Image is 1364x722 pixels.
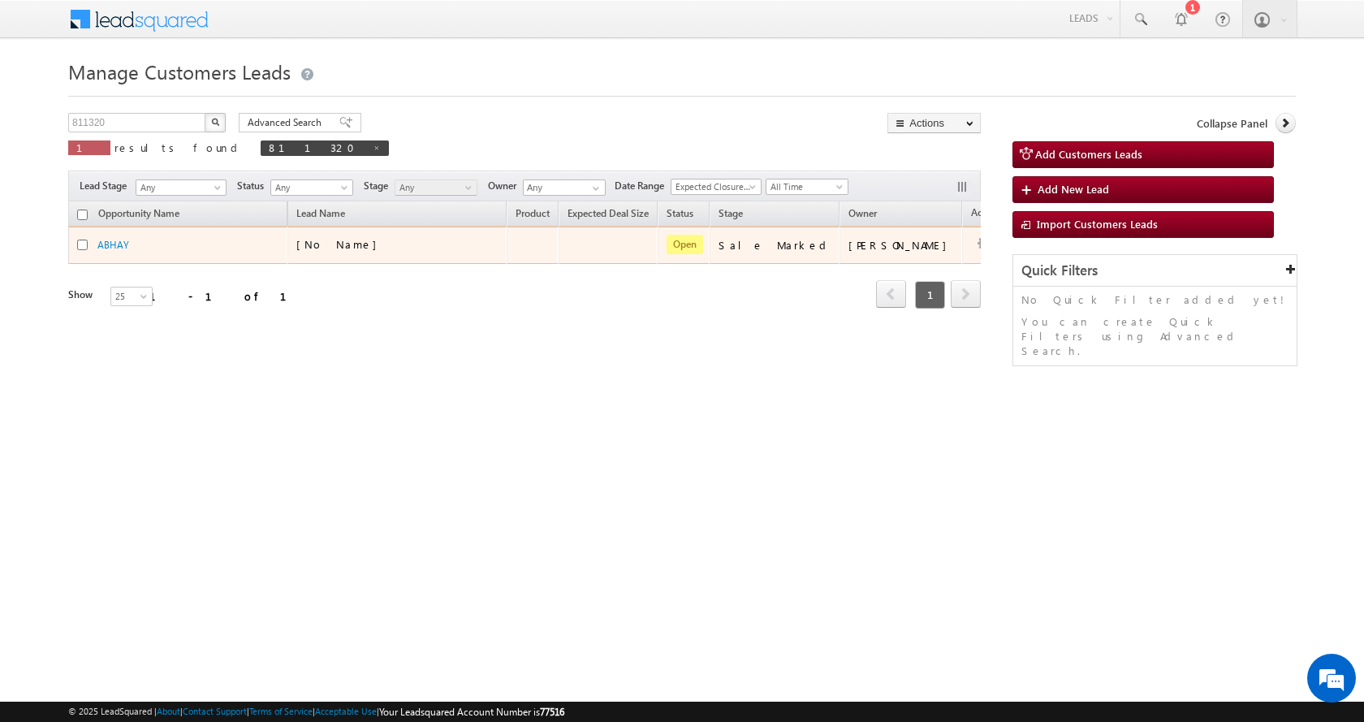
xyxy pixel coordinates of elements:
a: Any [270,179,353,196]
a: Show All Items [584,180,604,197]
a: prev [876,282,906,308]
a: Acceptable Use [315,706,377,716]
span: Any [271,180,348,195]
span: 77516 [540,706,564,718]
span: All Time [766,179,844,194]
span: Add Customers Leads [1035,147,1142,161]
span: Import Customers Leads [1037,217,1158,231]
span: [No Name] [296,237,385,251]
span: Stage [719,207,743,219]
div: [PERSON_NAME] [848,238,955,253]
span: Lead Stage [80,179,133,193]
p: You can create Quick Filters using Advanced Search. [1021,314,1288,358]
input: Type to Search [523,179,606,196]
a: Contact Support [183,706,247,716]
span: Stage [364,179,395,193]
span: Manage Customers Leads [68,58,291,84]
span: 25 [111,289,154,304]
span: Opportunity Name [98,207,179,219]
a: ABHAY [97,239,129,251]
a: About [157,706,180,716]
span: Lead Name [288,205,353,226]
span: Expected Closure Date [671,179,756,194]
a: Stage [710,205,751,226]
span: Any [395,180,473,195]
span: Expected Deal Size [568,207,649,219]
span: Status [237,179,270,193]
span: prev [876,280,906,308]
span: 811320 [269,141,365,154]
span: results found [114,141,244,154]
p: No Quick Filter added yet! [1021,292,1288,307]
a: Any [395,179,477,196]
span: 1 [76,141,102,154]
div: Sale Marked [719,238,832,253]
span: Collapse Panel [1197,116,1267,131]
a: Any [136,179,227,196]
span: Owner [848,207,877,219]
span: Owner [488,179,523,193]
a: Status [658,205,701,226]
span: Open [667,235,703,254]
span: 1 [915,281,945,309]
span: Date Range [615,179,671,193]
span: © 2025 LeadSquared | | | | | [68,704,564,720]
span: Any [136,180,221,195]
span: Advanced Search [248,115,326,130]
a: next [951,282,981,308]
div: 1 - 1 of 1 [149,287,306,305]
a: Opportunity Name [90,205,188,226]
a: Expected Deal Size [559,205,657,226]
a: 25 [110,287,153,306]
span: next [951,280,981,308]
input: Check all records [77,210,88,220]
span: Add New Lead [1038,182,1109,196]
button: Actions [887,113,981,133]
img: Search [211,118,219,126]
a: Terms of Service [249,706,313,716]
div: Quick Filters [1013,255,1297,287]
span: Actions [963,204,1012,225]
a: Expected Closure Date [671,179,762,195]
span: Your Leadsquared Account Number is [379,706,564,718]
span: Product [516,207,550,219]
div: Show [68,288,97,302]
a: All Time [766,179,848,195]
